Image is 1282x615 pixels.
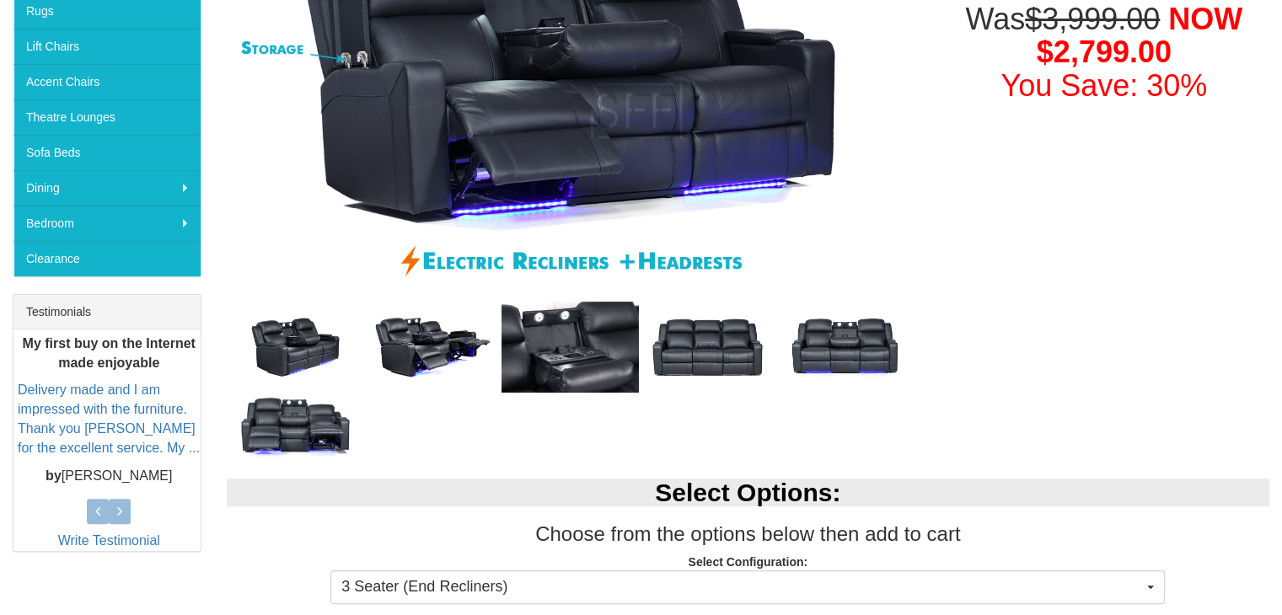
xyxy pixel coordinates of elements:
button: 3 Seater (End Recliners) [330,570,1165,604]
b: My first buy on the Internet made enjoyable [23,336,196,370]
a: Bedroom [13,206,201,241]
div: Testimonials [13,295,201,329]
span: 3 Seater (End Recliners) [341,576,1143,598]
a: Write Testimonial [58,533,160,548]
h3: Choose from the options below then add to cart [227,523,1270,545]
del: $3,999.00 [1025,2,1160,36]
span: NOW $2,799.00 [1037,2,1242,70]
a: Clearance [13,241,201,276]
b: by [46,468,62,483]
a: Lift Chairs [13,29,201,64]
h1: Was [939,3,1270,103]
b: Select Options: [655,479,840,506]
a: Dining [13,170,201,206]
a: Delivery made and I am impressed with the furniture. Thank you [PERSON_NAME] for the excellent se... [18,382,200,455]
a: Accent Chairs [13,64,201,99]
a: Sofa Beds [13,135,201,170]
font: You Save: 30% [1000,68,1207,103]
strong: Select Configuration: [688,555,807,569]
a: Theatre Lounges [13,99,201,135]
p: [PERSON_NAME] [18,467,201,486]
